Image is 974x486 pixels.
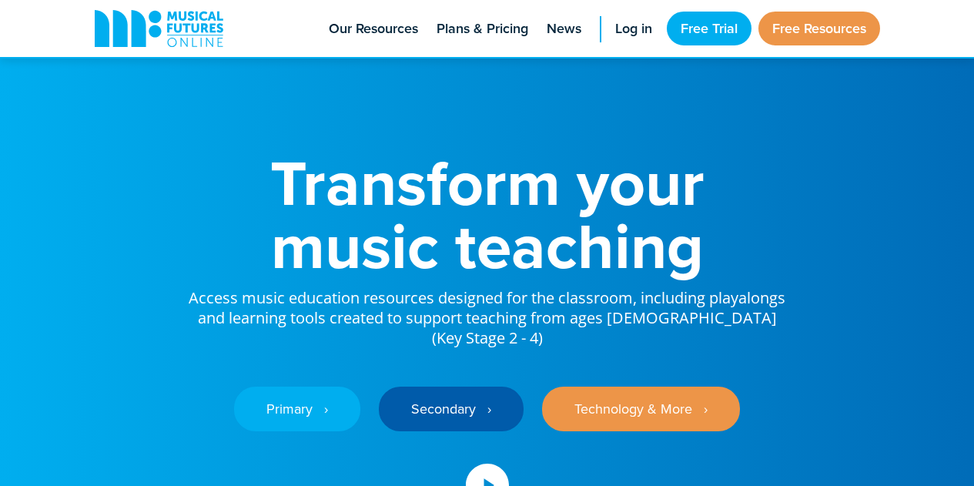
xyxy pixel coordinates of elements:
[667,12,751,45] a: Free Trial
[187,151,788,277] h1: Transform your music teaching
[758,12,880,45] a: Free Resources
[329,18,418,39] span: Our Resources
[379,387,524,431] a: Secondary ‎‏‏‎ ‎ ›
[234,387,360,431] a: Primary ‎‏‏‎ ‎ ›
[547,18,581,39] span: News
[542,387,740,431] a: Technology & More ‎‏‏‎ ‎ ›
[615,18,652,39] span: Log in
[437,18,528,39] span: Plans & Pricing
[187,277,788,348] p: Access music education resources designed for the classroom, including playalongs and learning to...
